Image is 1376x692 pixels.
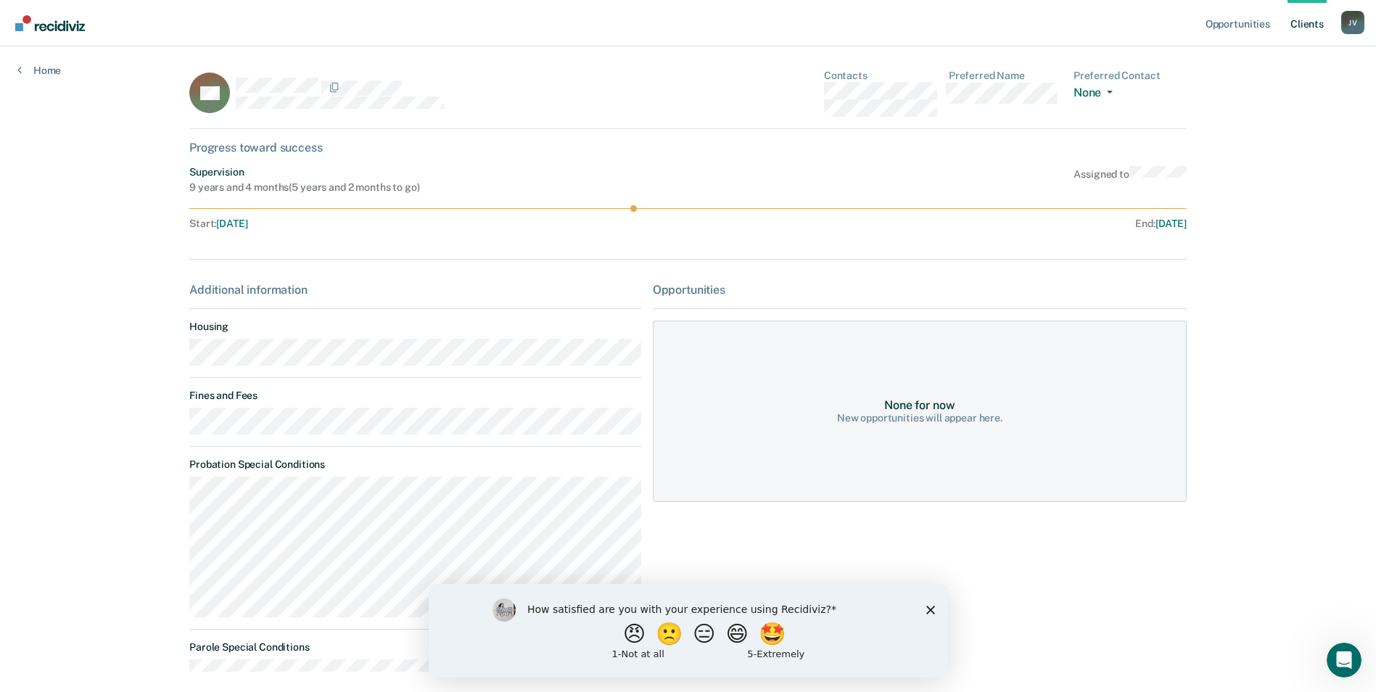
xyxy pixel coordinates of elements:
[1155,218,1187,229] span: [DATE]
[1074,70,1187,82] dt: Preferred Contact
[189,166,419,178] div: Supervision
[189,283,641,297] div: Additional information
[189,321,641,333] dt: Housing
[1341,11,1364,34] div: J V
[1074,166,1186,194] div: Assigned to
[17,64,61,77] a: Home
[189,458,641,471] dt: Probation Special Conditions
[949,70,1062,82] dt: Preferred Name
[189,141,1187,155] div: Progress toward success
[653,283,1187,297] div: Opportunities
[189,218,688,230] div: Start :
[694,218,1187,230] div: End :
[1341,11,1364,34] button: Profile dropdown button
[15,15,85,31] img: Recidiviz
[189,390,641,402] dt: Fines and Fees
[189,641,641,654] dt: Parole Special Conditions
[884,398,955,412] div: None for now
[1074,86,1118,102] button: None
[1327,643,1361,677] iframe: Intercom live chat
[837,412,1002,424] div: New opportunities will appear here.
[824,70,937,82] dt: Contacts
[216,218,247,229] span: [DATE]
[429,584,948,677] iframe: Survey by Kim from Recidiviz
[189,181,419,194] div: 9 years and 4 months ( 5 years and 2 months to go )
